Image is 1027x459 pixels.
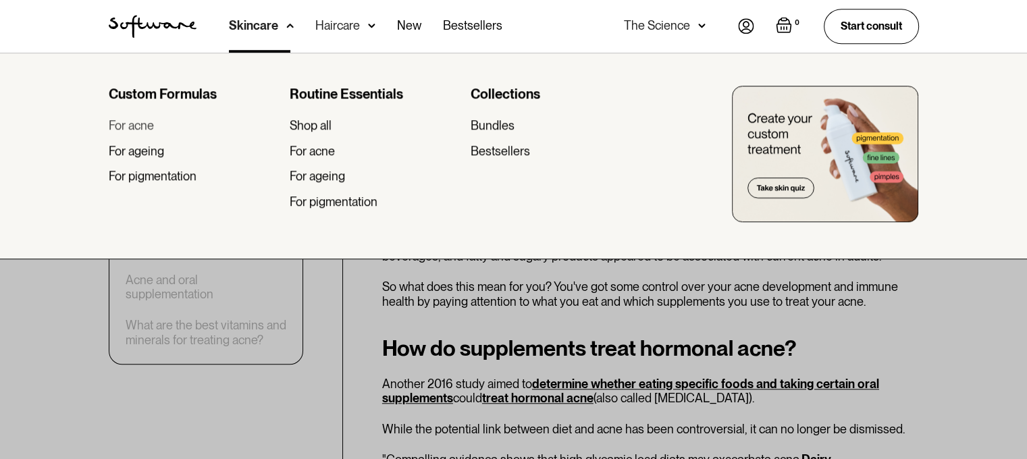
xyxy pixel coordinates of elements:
img: Software Logo [109,15,196,38]
div: For ageing [109,144,164,159]
a: For ageing [290,169,460,184]
div: Collections [471,86,641,102]
div: For pigmentation [290,194,377,209]
div: For acne [109,118,154,133]
div: Shop all [290,118,332,133]
div: Bundles [471,118,515,133]
div: Custom Formulas [109,86,279,102]
div: For acne [290,144,335,159]
div: Bestsellers [471,144,530,159]
img: arrow down [698,19,706,32]
div: 0 [792,17,802,29]
a: For pigmentation [109,169,279,184]
a: Open empty cart [776,17,802,36]
a: For acne [290,144,460,159]
a: Shop all [290,118,460,133]
div: The Science [624,19,690,32]
div: Haircare [315,19,360,32]
div: Routine Essentials [290,86,460,102]
div: For ageing [290,169,345,184]
a: Bestsellers [471,144,641,159]
a: For pigmentation [290,194,460,209]
a: For ageing [109,144,279,159]
a: Start consult [824,9,919,43]
div: Skincare [229,19,278,32]
img: arrow down [286,19,294,32]
img: arrow down [368,19,375,32]
a: home [109,15,196,38]
a: For acne [109,118,279,133]
div: For pigmentation [109,169,196,184]
img: create you custom treatment bottle [732,86,918,222]
a: Bundles [471,118,641,133]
